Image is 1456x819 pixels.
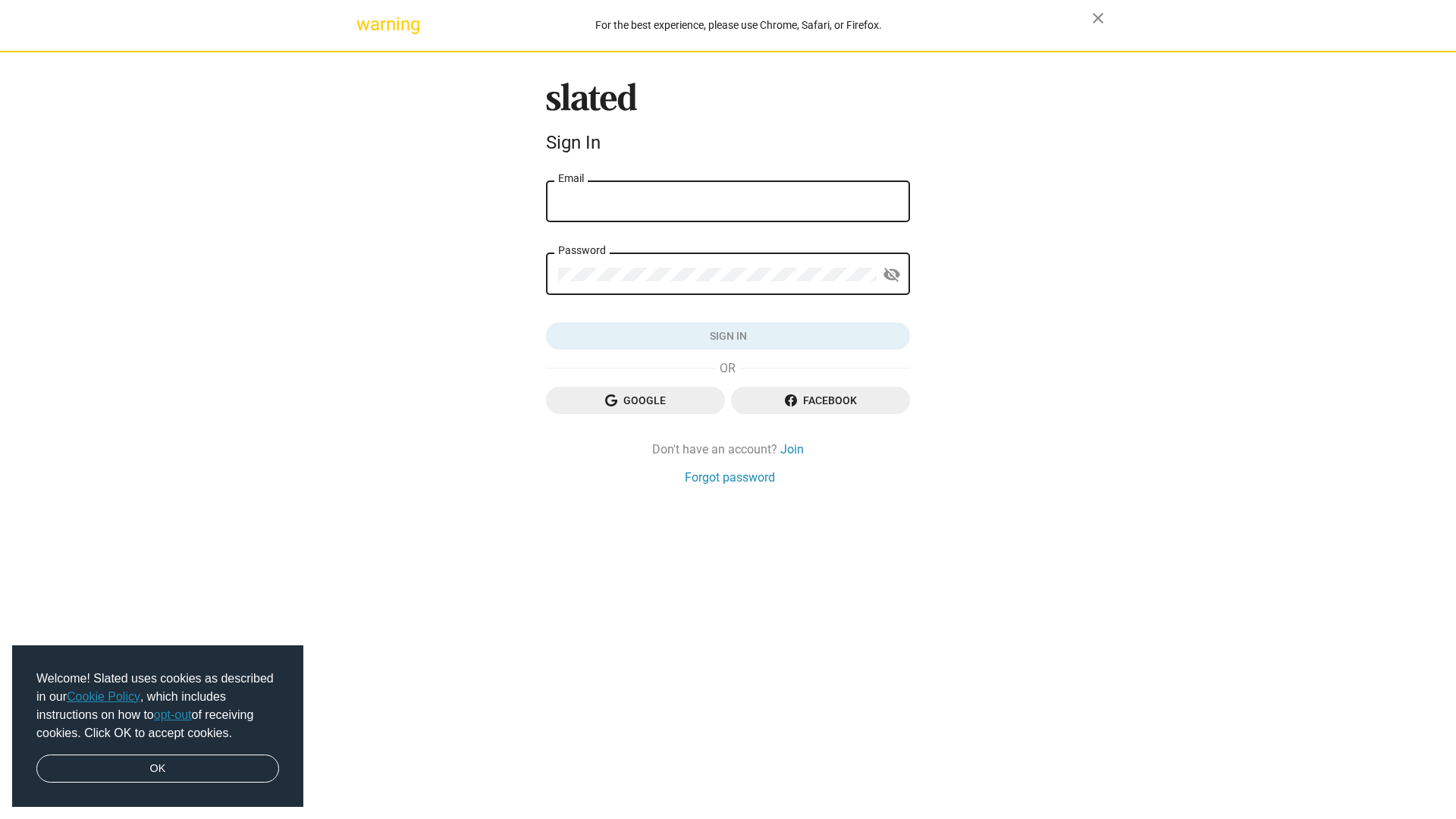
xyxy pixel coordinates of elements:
span: Welcome! Slated uses cookies as described in our , which includes instructions on how to of recei... [36,670,279,742]
button: Facebook [731,387,910,414]
mat-icon: warning [356,15,375,33]
div: cookieconsent [12,645,303,808]
button: Google [546,387,725,414]
a: dismiss cookie message [36,755,279,783]
a: Forgot password [685,469,775,485]
div: For the best experience, please use Chrome, Safari, or Firefox. [385,15,1092,36]
a: Join [780,441,804,457]
a: Cookie Policy [67,690,140,703]
div: Sign In [546,132,910,153]
div: Don't have an account? [546,441,910,457]
sl-branding: Sign In [546,83,910,160]
button: Show password [877,260,907,290]
mat-icon: close [1089,9,1107,27]
span: Google [558,387,713,414]
mat-icon: visibility_off [883,263,901,287]
a: opt-out [154,708,192,721]
span: Facebook [743,387,898,414]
